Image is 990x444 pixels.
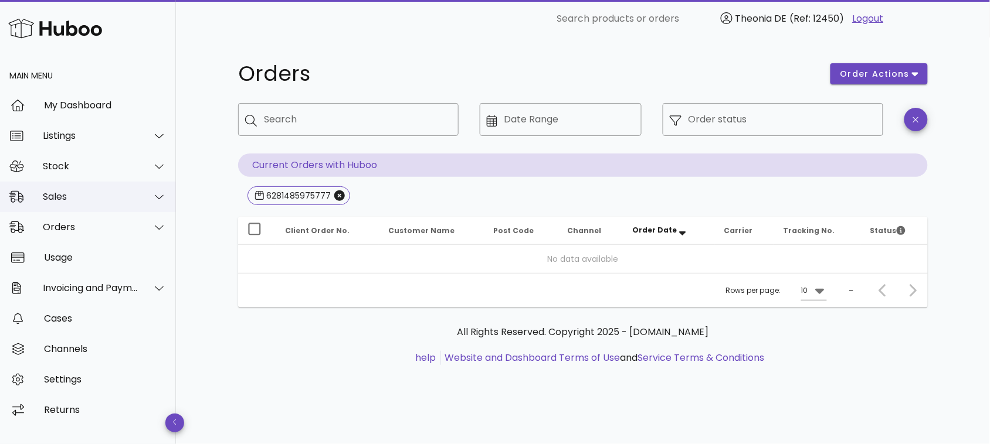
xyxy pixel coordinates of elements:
div: 10 [801,285,808,296]
a: Logout [853,12,884,26]
span: Customer Name [388,226,455,235]
a: help [416,351,436,364]
p: All Rights Reserved. Copyright 2025 - [DOMAIN_NAME] [247,325,918,339]
h1: Orders [238,63,816,84]
div: Returns [44,404,167,415]
th: Status [861,217,928,245]
div: Stock [43,160,138,172]
button: Close [334,190,345,201]
span: Order Date [633,225,677,235]
div: Invoicing and Payments [43,282,138,293]
div: Orders [43,221,138,233]
div: 10Rows per page: [801,281,827,300]
th: Client Order No. [276,217,379,245]
span: Client Order No. [285,226,350,235]
span: order actions [840,68,910,80]
th: Carrier [715,217,774,245]
span: (Ref: 12450) [790,12,845,25]
div: Cases [44,313,167,324]
a: Website and Dashboard Terms of Use [445,351,621,364]
a: Service Terms & Conditions [638,351,765,364]
div: My Dashboard [44,100,167,111]
td: No data available [238,245,928,273]
div: Listings [43,130,138,141]
th: Order Date: Sorted descending. Activate to remove sorting. [623,217,715,245]
th: Channel [558,217,623,245]
th: Customer Name [379,217,484,245]
div: Channels [44,343,167,354]
span: Channel [567,226,601,235]
li: and [441,351,765,365]
span: Status [870,226,906,235]
th: Post Code [484,217,558,245]
th: Tracking No. [774,217,861,245]
span: Carrier [724,226,753,235]
div: 6281485975777 [264,190,331,201]
span: Post Code [494,226,534,235]
div: Rows per page: [726,274,827,308]
div: Sales [43,191,138,202]
img: Huboo Logo [8,16,102,41]
div: Usage [44,252,167,263]
span: Theonia DE [735,12,787,25]
div: – [849,285,854,296]
button: order actions [830,63,928,84]
div: Settings [44,374,167,385]
span: Tracking No. [783,226,835,235]
p: Current Orders with Huboo [238,153,928,177]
